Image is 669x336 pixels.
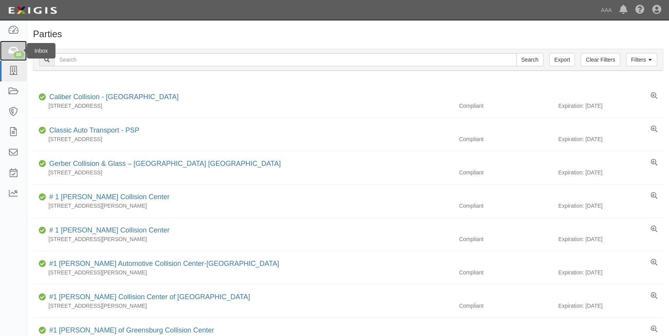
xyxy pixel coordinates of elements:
[49,160,281,167] a: Gerber Collision & Glass – [GEOGRAPHIC_DATA] [GEOGRAPHIC_DATA]
[49,193,169,201] a: # 1 [PERSON_NAME] Collision Center
[597,2,615,18] a: AAA
[39,295,46,300] i: Compliant
[33,235,453,243] div: [STREET_ADDRESS][PERSON_NAME]
[39,95,46,100] i: Compliant
[626,53,657,66] a: Filters
[558,302,663,310] div: Expiration: [DATE]
[558,135,663,143] div: Expiration: [DATE]
[651,192,657,200] a: View results summary
[49,293,250,301] a: #1 [PERSON_NAME] Collision Center of [GEOGRAPHIC_DATA]
[516,53,543,66] input: Search
[27,43,55,59] div: Inbox
[54,53,517,66] input: Search
[46,326,214,336] div: #1 Cochran of Greensburg Collision Center
[49,260,279,267] a: #1 [PERSON_NAME] Automotive Collision Center-[GEOGRAPHIC_DATA]
[558,202,663,210] div: Expiration: [DATE]
[549,53,575,66] a: Export
[581,53,620,66] a: Clear Filters
[453,302,558,310] div: Compliant
[39,261,46,267] i: Compliant
[33,202,453,210] div: [STREET_ADDRESS][PERSON_NAME]
[39,195,46,200] i: Compliant
[558,235,663,243] div: Expiration: [DATE]
[46,159,281,169] div: Gerber Collision & Glass – Houston Brighton
[49,326,214,334] a: #1 [PERSON_NAME] of Greensburg Collision Center
[453,169,558,176] div: Compliant
[39,128,46,133] i: Compliant
[453,135,558,143] div: Compliant
[39,161,46,167] i: Compliant
[453,202,558,210] div: Compliant
[49,93,178,101] a: Caliber Collision - [GEOGRAPHIC_DATA]
[453,102,558,110] div: Compliant
[651,126,657,133] a: View results summary
[46,192,169,202] div: # 1 Cochran Collision Center
[651,292,657,300] a: View results summary
[33,269,453,276] div: [STREET_ADDRESS][PERSON_NAME]
[635,5,645,15] i: Help Center - Complianz
[39,228,46,233] i: Compliant
[49,126,139,134] a: Classic Auto Transport - PSP
[6,3,59,17] img: logo-5460c22ac91f19d4615b14bd174203de0afe785f0fc80cf4dbbc73dc1793850b.png
[49,226,169,234] a: # 1 [PERSON_NAME] Collision Center
[651,226,657,233] a: View results summary
[651,159,657,167] a: View results summary
[33,135,453,143] div: [STREET_ADDRESS]
[651,326,657,333] a: View results summary
[558,269,663,276] div: Expiration: [DATE]
[46,292,250,302] div: #1 Cochran Collision Center of Greensburg
[14,51,24,58] div: 80
[46,92,178,102] div: Caliber Collision - Gainesville
[46,259,279,269] div: #1 Cochran Automotive Collision Center-Monroeville
[33,29,663,39] h1: Parties
[651,259,657,267] a: View results summary
[33,169,453,176] div: [STREET_ADDRESS]
[33,102,453,110] div: [STREET_ADDRESS]
[46,226,169,236] div: # 1 Cochran Collision Center
[651,92,657,100] a: View results summary
[558,102,663,110] div: Expiration: [DATE]
[33,302,453,310] div: [STREET_ADDRESS][PERSON_NAME]
[453,235,558,243] div: Compliant
[46,126,139,136] div: Classic Auto Transport - PSP
[558,169,663,176] div: Expiration: [DATE]
[39,328,46,333] i: Compliant
[453,269,558,276] div: Compliant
